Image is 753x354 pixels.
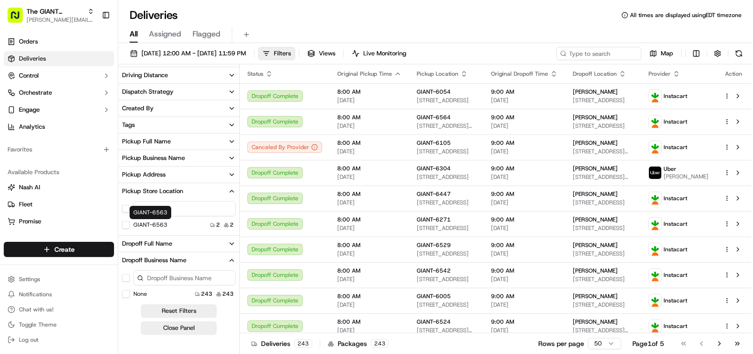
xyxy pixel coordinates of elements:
[4,333,114,346] button: Log out
[573,88,618,96] span: [PERSON_NAME]
[337,250,402,257] span: [DATE]
[417,139,451,147] span: GIANT-6105
[130,8,178,23] h1: Deliveries
[648,70,671,78] span: Provider
[67,160,114,168] a: Powered byPylon
[664,246,687,253] span: Instacart
[491,190,558,198] span: 9:00 AM
[649,141,661,153] img: profile_instacart_ahold_partner.png
[19,123,45,131] span: Analytics
[118,67,239,83] button: Driving Distance
[661,49,673,58] span: Map
[417,70,458,78] span: Pickup Location
[4,68,114,83] button: Control
[133,201,236,216] input: Pickup Store Location
[118,236,239,252] button: Dropoff Full Name
[201,290,212,298] span: 243
[491,327,558,334] span: [DATE]
[491,173,558,181] span: [DATE]
[122,137,171,146] div: Pickup Full Name
[337,173,402,181] span: [DATE]
[122,104,154,113] div: Created By
[193,28,220,40] span: Flagged
[337,318,402,326] span: 8:00 AM
[122,239,172,248] div: Dropoff Full Name
[122,187,183,195] div: Pickup Store Location
[417,267,451,274] span: GIANT-6542
[491,275,558,283] span: [DATE]
[337,327,402,334] span: [DATE]
[649,269,661,281] img: profile_instacart_ahold_partner.png
[573,173,633,181] span: [STREET_ADDRESS][PERSON_NAME]
[491,97,558,104] span: [DATE]
[363,49,406,58] span: Live Monitoring
[664,195,687,202] span: Instacart
[337,122,402,130] span: [DATE]
[274,49,291,58] span: Filters
[4,142,114,157] div: Favorites
[19,137,72,147] span: Knowledge Base
[649,218,661,230] img: profile_instacart_ahold_partner.png
[649,243,661,256] img: profile_instacart_ahold_partner.png
[122,88,174,96] div: Dispatch Strategy
[141,304,217,318] button: Reset Filters
[4,4,98,27] button: The GIANT Company[PERSON_NAME][EMAIL_ADDRESS][DOMAIN_NAME]
[118,167,239,183] button: Pickup Address
[649,167,661,179] img: profile_uber_ahold_partner.png
[4,180,114,195] button: Nash AI
[118,84,239,100] button: Dispatch Strategy
[573,216,618,223] span: [PERSON_NAME]
[724,70,744,78] div: Action
[19,88,52,97] span: Orchestrate
[9,38,172,53] p: Welcome 👋
[118,100,239,116] button: Created By
[337,241,402,249] span: 8:00 AM
[130,206,171,219] div: GIANT-6563
[4,214,114,229] button: Promise
[573,148,633,155] span: [STREET_ADDRESS][PERSON_NAME]
[573,267,618,274] span: [PERSON_NAME]
[573,250,633,257] span: [STREET_ADDRESS]
[32,100,120,107] div: We're available if you need us!
[126,47,250,60] button: [DATE] 12:00 AM - [DATE] 11:59 PM
[4,318,114,331] button: Toggle Theme
[141,321,217,335] button: Close Panel
[664,220,687,228] span: Instacart
[573,241,618,249] span: [PERSON_NAME]
[337,139,402,147] span: 8:00 AM
[491,267,558,274] span: 9:00 AM
[491,318,558,326] span: 9:00 AM
[25,61,170,71] input: Got a question? Start typing here...
[337,148,402,155] span: [DATE]
[258,47,295,60] button: Filters
[251,339,312,348] div: Deliveries
[26,7,84,16] button: The GIANT Company
[19,71,39,80] span: Control
[417,318,451,326] span: GIANT-6524
[649,115,661,128] img: profile_instacart_ahold_partner.png
[247,70,263,78] span: Status
[8,217,110,226] a: Promise
[417,114,451,121] span: GIANT-6564
[417,148,476,155] span: [STREET_ADDRESS]
[80,138,88,146] div: 💻
[417,173,476,181] span: [STREET_ADDRESS]
[417,199,476,206] span: [STREET_ADDRESS]
[491,241,558,249] span: 9:00 AM
[230,221,234,229] span: 2
[6,133,76,150] a: 📗Knowledge Base
[573,301,633,309] span: [STREET_ADDRESS]
[417,301,476,309] span: [STREET_ADDRESS]
[664,92,687,100] span: Instacart
[732,47,745,60] button: Refresh
[417,292,451,300] span: GIANT-6005
[337,165,402,172] span: 8:00 AM
[9,9,28,28] img: Nash
[337,292,402,300] span: 8:00 AM
[556,47,641,60] input: Type to search
[573,292,618,300] span: [PERSON_NAME]
[19,183,40,192] span: Nash AI
[664,165,676,173] span: Uber
[337,301,402,309] span: [DATE]
[4,102,114,117] button: Engage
